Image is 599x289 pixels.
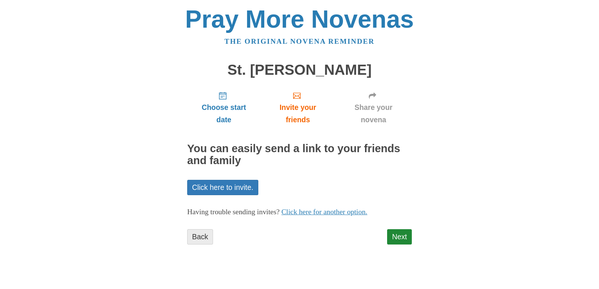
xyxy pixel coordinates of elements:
a: Back [187,229,213,245]
a: Share your novena [335,85,412,130]
span: Share your novena [343,101,404,126]
a: Choose start date [187,85,261,130]
a: Invite your friends [261,85,335,130]
span: Having trouble sending invites? [187,208,280,216]
a: Pray More Novenas [185,5,414,33]
span: Invite your friends [268,101,328,126]
a: Next [387,229,412,245]
a: Click here for another option. [282,208,368,216]
h2: You can easily send a link to your friends and family [187,143,412,167]
a: The original novena reminder [225,37,375,45]
a: Click here to invite. [187,180,258,195]
h1: St. [PERSON_NAME] [187,62,412,78]
span: Choose start date [195,101,253,126]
